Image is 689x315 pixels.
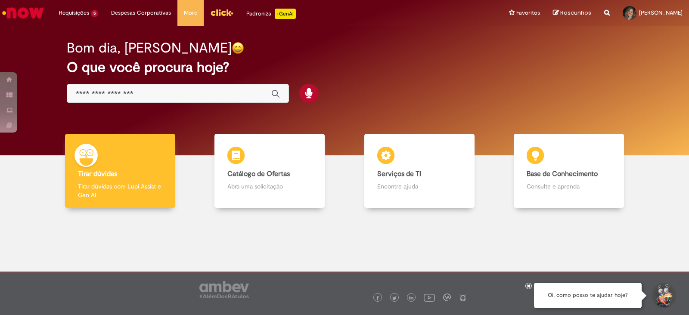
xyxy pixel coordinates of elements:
[459,293,467,301] img: logo_footer_naosei.png
[59,9,89,17] span: Requisições
[1,4,45,22] img: ServiceNow
[184,9,197,17] span: More
[377,182,462,191] p: Encontre ajuda
[232,42,244,54] img: happy-face.png
[67,60,622,75] h2: O que você procura hoje?
[377,170,421,178] b: Serviços de TI
[534,283,642,308] div: Oi, como posso te ajudar hoje?
[424,292,435,303] img: logo_footer_youtube.png
[527,170,598,178] b: Base de Conhecimento
[443,293,451,301] img: logo_footer_workplace.png
[392,296,397,300] img: logo_footer_twitter.png
[494,134,644,208] a: Base de Conhecimento Consulte e aprenda
[527,182,611,191] p: Consulte e aprenda
[111,9,171,17] span: Despesas Corporativas
[227,182,312,191] p: Abra uma solicitação
[639,9,683,16] span: [PERSON_NAME]
[516,9,540,17] span: Favoritos
[275,9,296,19] p: +GenAi
[409,296,413,301] img: logo_footer_linkedin.png
[210,6,233,19] img: click_logo_yellow_360x200.png
[344,134,494,208] a: Serviços de TI Encontre ajuda
[246,9,296,19] div: Padroniza
[78,170,117,178] b: Tirar dúvidas
[45,134,195,208] a: Tirar dúvidas Tirar dúvidas com Lupi Assist e Gen Ai
[67,40,232,56] h2: Bom dia, [PERSON_NAME]
[553,9,591,17] a: Rascunhos
[376,296,380,300] img: logo_footer_facebook.png
[560,9,591,17] span: Rascunhos
[650,283,676,309] button: Iniciar Conversa de Suporte
[78,182,162,199] p: Tirar dúvidas com Lupi Assist e Gen Ai
[199,281,249,298] img: logo_footer_ambev_rotulo_gray.png
[91,10,98,17] span: 5
[195,134,345,208] a: Catálogo de Ofertas Abra uma solicitação
[227,170,290,178] b: Catálogo de Ofertas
